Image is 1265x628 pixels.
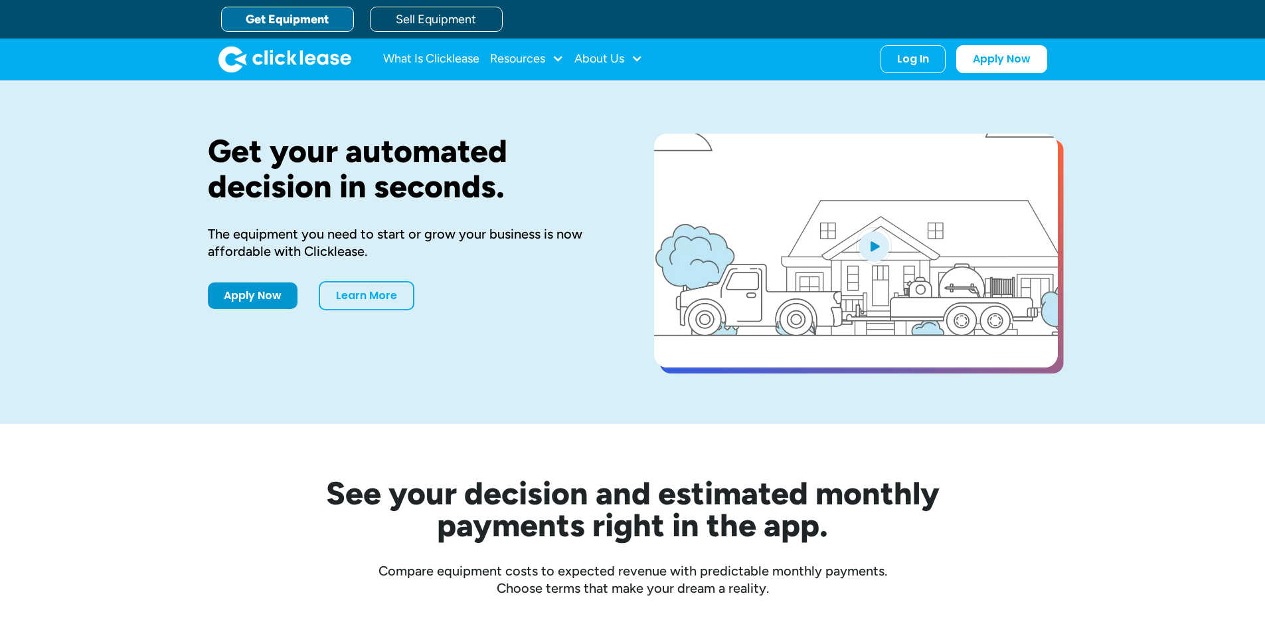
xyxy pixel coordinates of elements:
[574,46,643,72] div: About Us
[956,45,1047,73] a: Apply Now
[897,52,929,66] div: Log In
[208,225,612,260] div: The equipment you need to start or grow your business is now affordable with Clicklease.
[383,46,479,72] a: What Is Clicklease
[856,227,892,264] img: Blue play button logo on a light blue circular background
[490,46,564,72] div: Resources
[218,46,351,72] img: Clicklease logo
[208,282,297,309] a: Apply Now
[208,562,1058,597] div: Compare equipment costs to expected revenue with predictable monthly payments. Choose terms that ...
[218,46,351,72] a: home
[221,7,354,32] a: Get Equipment
[370,7,503,32] a: Sell Equipment
[319,281,414,310] a: Learn More
[261,477,1005,541] h2: See your decision and estimated monthly payments right in the app.
[654,134,1058,367] a: open lightbox
[208,134,612,204] h1: Get your automated decision in seconds.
